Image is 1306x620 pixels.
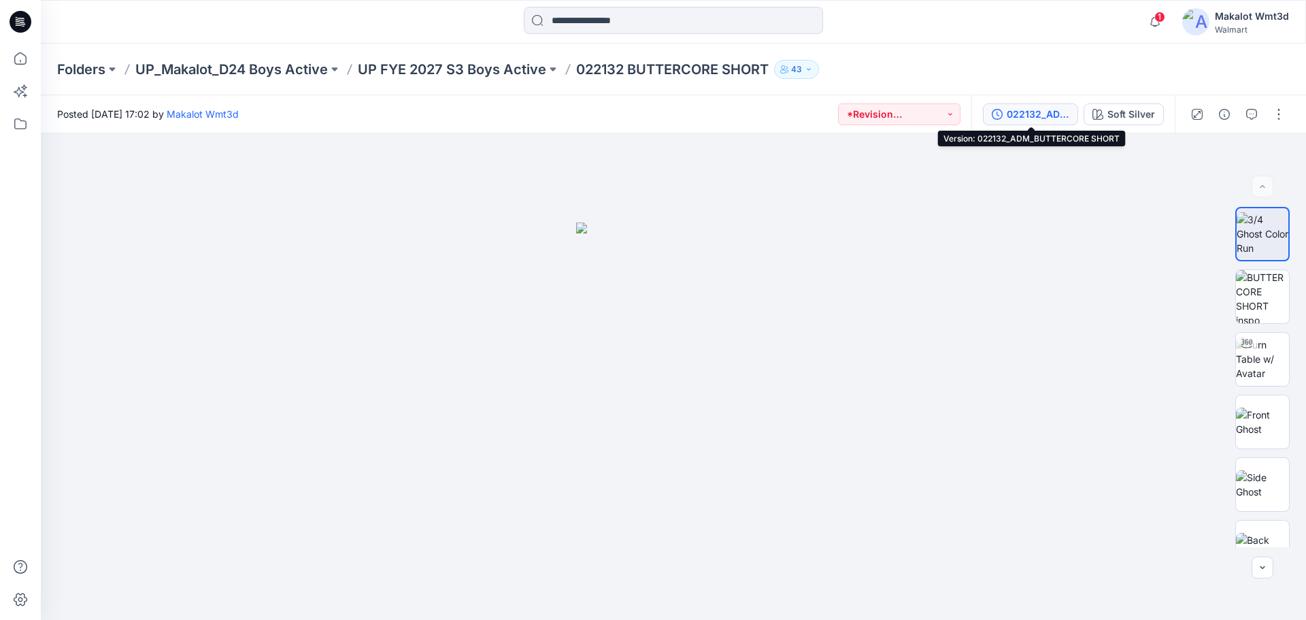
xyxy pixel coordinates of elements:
button: 43 [774,60,819,79]
img: 3/4 Ghost Color Run [1237,212,1288,255]
a: Makalot Wmt3d [167,108,239,120]
a: Folders [57,60,105,79]
button: Soft Silver [1084,103,1164,125]
img: Turn Table w/ Avatar [1236,338,1289,380]
img: Back Ghost [1236,533,1289,561]
span: Posted [DATE] 17:02 by [57,107,239,121]
img: avatar [1182,8,1209,35]
span: 1 [1154,12,1165,22]
button: Details [1213,103,1235,125]
div: Walmart [1215,25,1289,35]
a: UP_Makalot_D24 Boys Active [135,60,328,79]
img: Front Ghost [1236,408,1289,436]
p: 022132 BUTTERCORE SHORT [576,60,769,79]
div: Makalot Wmt3d [1215,8,1289,25]
img: BUTTERCORE SHORT inspo [1236,270,1289,323]
p: 43 [791,62,802,77]
a: UP FYE 2027 S3 Boys Active [358,60,546,79]
button: 022132_ADM_BUTTERCORE SHORT [983,103,1078,125]
div: Soft Silver [1107,107,1155,122]
img: Side Ghost [1236,470,1289,499]
div: 022132_ADM_BUTTERCORE SHORT [1007,107,1069,122]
